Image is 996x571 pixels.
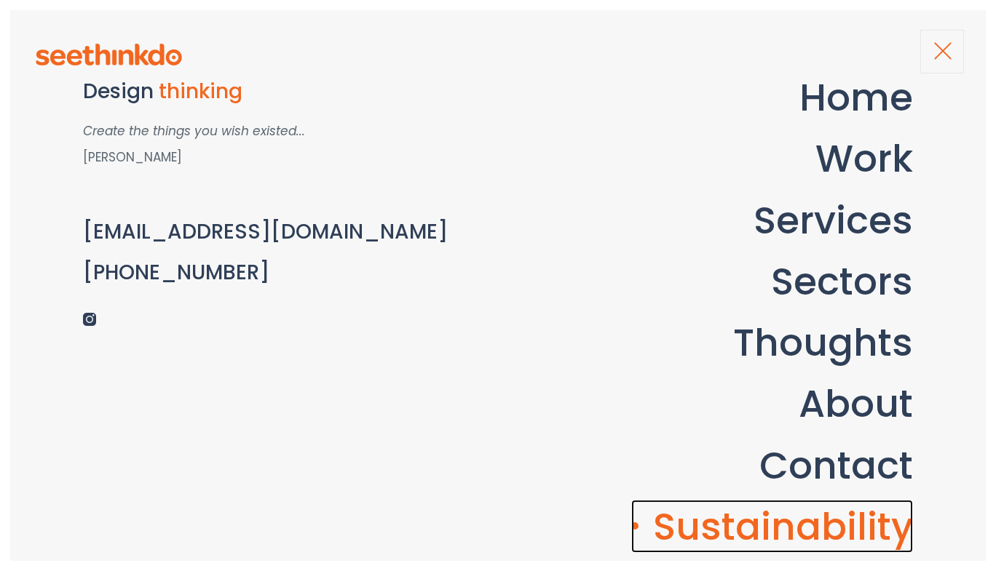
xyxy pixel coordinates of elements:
a: [PHONE_NUMBER] [83,258,269,287]
p: [PERSON_NAME] [83,145,558,169]
a: Work [794,132,913,185]
img: instagram-dark.png [83,313,96,326]
a: Thoughts [711,316,913,369]
a: Sustainability [631,500,913,553]
a: [EMAIL_ADDRESS][DOMAIN_NAME] [83,217,448,246]
a: Sectors [749,255,913,308]
a: Contact [738,439,913,492]
h3: Design thinking [83,81,558,103]
a: About [777,377,913,430]
a: Services [732,193,913,247]
img: see-think-do-logo.png [36,44,182,65]
p: Create the things you wish existed... [83,119,558,143]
